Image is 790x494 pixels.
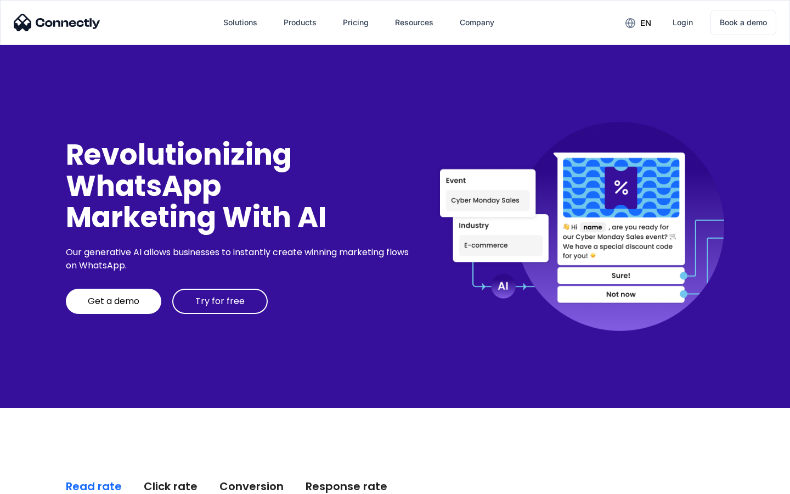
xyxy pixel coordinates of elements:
div: Resources [395,15,433,30]
a: Pricing [334,9,377,36]
div: en [617,14,659,31]
div: Company [460,15,494,30]
div: Our generative AI allows businesses to instantly create winning marketing flows on WhatsApp. [66,246,413,272]
div: Click rate [144,479,198,494]
div: Products [275,9,325,36]
div: Resources [386,9,442,36]
ul: Language list [22,475,66,490]
img: Connectly Logo [14,14,100,31]
div: Revolutionizing WhatsApp Marketing With AI [66,139,413,233]
div: Read rate [66,479,122,494]
div: Login [673,15,693,30]
div: Try for free [195,296,245,307]
div: Products [284,15,317,30]
div: Response rate [306,479,387,494]
div: Get a demo [88,296,139,307]
div: Pricing [343,15,369,30]
a: Login [664,9,702,36]
div: Company [451,9,503,36]
div: en [640,15,651,31]
a: Try for free [172,289,268,314]
div: Conversion [219,479,284,494]
div: Solutions [223,15,257,30]
a: Get a demo [66,289,161,314]
div: Solutions [215,9,266,36]
aside: Language selected: English [11,475,66,490]
a: Book a demo [710,10,776,35]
